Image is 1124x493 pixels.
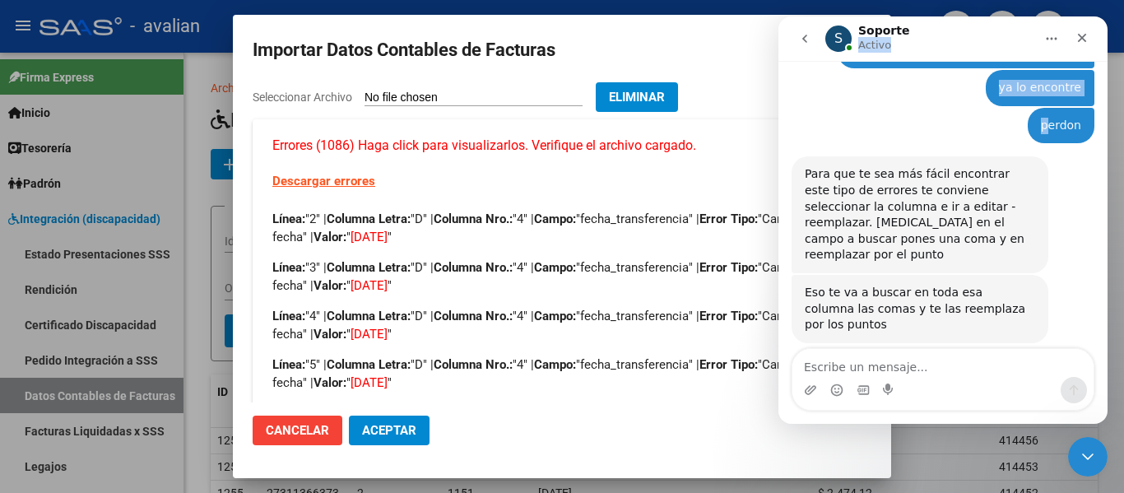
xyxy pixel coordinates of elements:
[272,212,305,226] strong: Línea:
[327,309,411,323] strong: Columna Letra:
[314,375,346,390] strong: Valor:
[1068,437,1108,477] iframe: Intercom live chat
[534,357,576,372] strong: Campo:
[327,212,411,226] strong: Columna Letra:
[699,212,758,226] strong: Error Tipo:
[778,16,1108,424] iframe: Intercom live chat
[349,416,430,445] button: Aceptar
[253,35,871,66] h2: Importar Datos Contables de Facturas
[434,309,513,323] strong: Columna Nro.:
[534,212,576,226] strong: Campo:
[314,327,346,342] strong: Valor:
[699,260,758,275] strong: Error Tipo:
[272,260,305,275] strong: Línea:
[253,91,352,104] span: Seleccionar Archivo
[327,357,411,372] strong: Columna Letra:
[272,258,852,295] p: "3" | "D" | "4" | "fecha_transferencia" | "Campo tipo fecha" | " "
[596,82,678,112] button: Eliminar
[351,375,388,390] span: [DATE]
[327,260,411,275] strong: Columna Letra:
[609,90,665,105] span: Eliminar
[272,356,852,392] p: "5" | "D" | "4" | "fecha_transferencia" | "Campo tipo fecha" | " "
[362,423,416,438] span: Aceptar
[534,309,576,323] strong: Campo:
[434,212,513,226] strong: Columna Nro.:
[272,357,305,372] strong: Línea:
[253,119,871,172] mat-expansion-panel-header: Errores (1086) Haga click para visualizarlos. Verifique el archivo cargado.
[434,357,513,372] strong: Columna Nro.:
[351,230,388,244] span: [DATE]
[534,260,576,275] strong: Campo:
[699,357,758,372] strong: Error Tipo:
[351,327,388,342] span: [DATE]
[351,278,388,293] span: [DATE]
[266,423,329,438] span: Cancelar
[314,278,346,293] strong: Valor:
[272,136,696,156] span: Errores (1086) Haga click para visualizarlos. Verifique el archivo cargado.
[253,416,342,445] button: Cancelar
[272,174,375,188] a: Descargar errores
[699,309,758,323] strong: Error Tipo:
[314,230,346,244] strong: Valor:
[272,307,852,343] p: "4" | "D" | "4" | "fecha_transferencia" | "Campo tipo fecha" | " "
[272,210,852,246] p: "2" | "D" | "4" | "fecha_transferencia" | "Campo tipo fecha" | " "
[434,260,513,275] strong: Columna Nro.:
[272,309,305,323] strong: Línea:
